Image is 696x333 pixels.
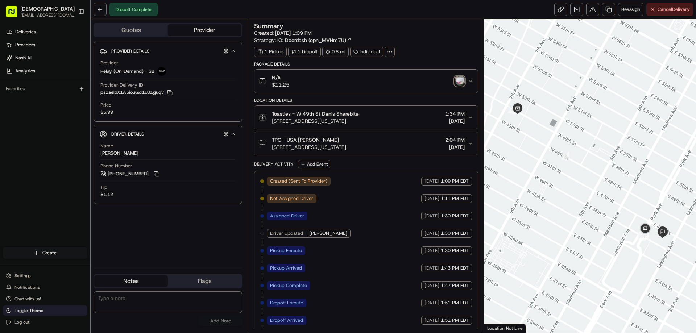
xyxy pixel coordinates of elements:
[270,195,313,202] span: Not Assigned Driver
[3,317,87,327] button: Log out
[20,5,75,12] button: [DEMOGRAPHIC_DATA]
[20,12,75,18] button: [EMAIL_ADDRESS][DOMAIN_NAME]
[272,81,289,88] span: $11.25
[298,160,330,168] button: Add Event
[14,273,31,279] span: Settings
[3,65,90,77] a: Analytics
[424,230,439,237] span: [DATE]
[270,178,327,184] span: Created (Sent To Provider)
[441,265,469,271] span: 1:43 PM EDT
[15,29,36,35] span: Deliveries
[441,300,469,306] span: 1:51 PM EDT
[254,37,352,44] div: Strategy:
[254,161,294,167] div: Delivery Activity
[455,76,465,86] img: photo_proof_of_delivery image
[3,52,90,64] a: Nash AI
[270,265,302,271] span: Pickup Arrived
[508,105,516,113] div: 6
[424,282,439,289] span: [DATE]
[275,30,312,36] span: [DATE] 1:09 PM
[3,305,87,316] button: Toggle Theme
[424,195,439,202] span: [DATE]
[562,152,569,160] div: 8
[3,247,87,259] button: Create
[445,136,465,143] span: 2:04 PM
[100,128,236,140] button: Driver Details
[168,275,241,287] button: Flags
[254,23,283,29] h3: Summary
[100,150,138,157] div: [PERSON_NAME]
[424,178,439,184] span: [DATE]
[646,3,693,16] button: CancelDelivery
[14,296,41,302] span: Chat with us!
[15,55,32,61] span: Nash AI
[111,48,149,54] span: Provider Details
[424,317,439,324] span: [DATE]
[270,317,303,324] span: Dropoff Arrived
[94,24,168,36] button: Quotes
[621,6,640,13] span: Reassign
[270,282,307,289] span: Pickup Complete
[445,117,465,125] span: [DATE]
[322,47,349,57] div: 0.8 mi
[168,24,241,36] button: Provider
[254,132,477,155] button: TPG - USA [PERSON_NAME][STREET_ADDRESS][US_STATE]2:04 PM[DATE]
[424,247,439,254] span: [DATE]
[111,131,144,137] span: Driver Details
[3,294,87,304] button: Chat with us!
[14,284,40,290] span: Notifications
[3,83,87,95] div: Favorites
[254,97,478,103] div: Location Details
[277,37,346,44] span: IO: Doordash (opn_MVHm7U)
[309,230,347,237] span: [PERSON_NAME]
[14,308,43,313] span: Toggle Theme
[270,213,304,219] span: Assigned Driver
[272,117,359,125] span: [STREET_ADDRESS][US_STATE]
[484,324,526,333] div: Location Not Live
[100,82,143,88] span: Provider Delivery ID
[272,136,339,143] span: TPG - USA [PERSON_NAME]
[424,300,439,306] span: [DATE]
[441,282,469,289] span: 1:47 PM EDT
[100,45,236,57] button: Provider Details
[441,178,469,184] span: 1:09 PM EDT
[272,143,346,151] span: [STREET_ADDRESS][US_STATE]
[441,247,469,254] span: 1:30 PM EDT
[100,102,111,108] span: Price
[424,265,439,271] span: [DATE]
[272,110,359,117] span: Toasties - W 49th St Denis Sharebite
[638,232,646,240] div: 9
[3,39,90,51] a: Providers
[424,213,439,219] span: [DATE]
[270,300,303,306] span: Dropoff Enroute
[277,37,352,44] a: IO: Doordash (opn_MVHm7U)
[441,230,469,237] span: 1:30 PM EDT
[157,67,166,76] img: relay_logo_black.png
[254,61,478,67] div: Package Details
[42,250,57,256] span: Create
[3,271,87,281] button: Settings
[100,191,113,198] div: $1.12
[15,42,35,48] span: Providers
[658,6,690,13] span: Cancel Delivery
[618,3,643,16] button: Reassign
[254,29,312,37] span: Created:
[272,74,289,81] span: N/A
[14,319,29,325] span: Log out
[288,47,321,57] div: 1 Dropoff
[3,282,87,292] button: Notifications
[15,68,35,74] span: Analytics
[445,143,465,151] span: [DATE]
[270,230,303,237] span: Driver Updated
[100,109,113,116] span: $5.99
[100,170,161,178] a: [PHONE_NUMBER]
[254,47,287,57] div: 1 Pickup
[94,275,168,287] button: Notes
[100,89,173,96] button: ps1aeloX1A5iouQd1LU1guqv
[100,163,132,169] span: Phone Number
[100,68,154,75] span: Relay (On-Demand) - SB
[641,233,649,241] div: 10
